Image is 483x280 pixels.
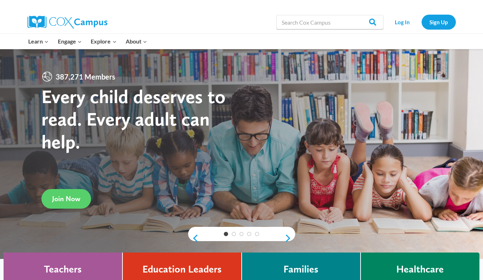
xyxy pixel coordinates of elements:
[387,15,418,29] a: Log In
[27,16,107,29] img: Cox Campus
[126,37,147,46] span: About
[142,263,222,275] h4: Education Leaders
[232,232,236,236] a: 2
[422,15,456,29] a: Sign Up
[396,263,444,275] h4: Healthcare
[58,37,82,46] span: Engage
[247,232,251,236] a: 4
[53,71,118,82] span: 387,271 Members
[91,37,116,46] span: Explore
[24,34,152,49] nav: Primary Navigation
[28,37,49,46] span: Learn
[41,85,226,153] strong: Every child deserves to read. Every adult can help.
[44,263,82,275] h4: Teachers
[285,234,295,243] a: next
[283,263,318,275] h4: Families
[52,194,80,203] span: Join Now
[224,232,228,236] a: 1
[387,15,456,29] nav: Secondary Navigation
[276,15,383,29] input: Search Cox Campus
[255,232,259,236] a: 5
[188,234,199,243] a: previous
[240,232,244,236] a: 3
[188,231,295,245] div: content slider buttons
[41,189,91,209] a: Join Now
